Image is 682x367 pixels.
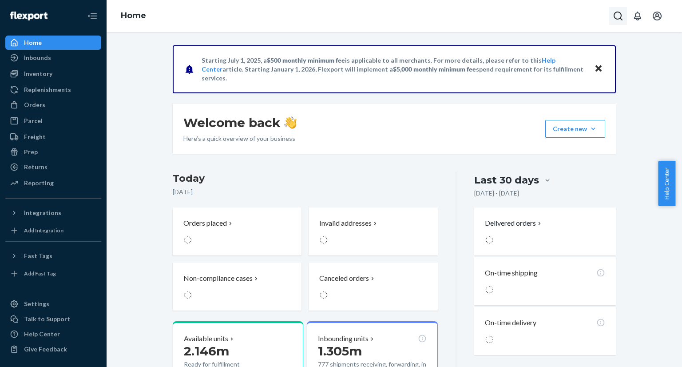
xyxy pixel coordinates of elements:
a: Freight [5,130,101,144]
p: Available units [184,334,228,344]
div: Freight [24,132,46,141]
button: Non-compliance cases [173,263,301,311]
div: Fast Tags [24,251,52,260]
a: Prep [5,145,101,159]
div: Returns [24,163,48,172]
img: Flexport logo [10,12,48,20]
div: Inventory [24,69,52,78]
a: Orders [5,98,101,112]
a: Talk to Support [5,312,101,326]
button: Open notifications [629,7,646,25]
p: Inbounding units [318,334,369,344]
span: 2.146m [184,343,229,359]
button: Invalid addresses [309,207,437,255]
button: Fast Tags [5,249,101,263]
div: Home [24,38,42,47]
a: Add Fast Tag [5,267,101,281]
p: Here’s a quick overview of your business [183,134,297,143]
p: Non-compliance cases [183,273,253,283]
button: Orders placed [173,207,301,255]
p: On-time delivery [485,318,536,328]
button: Create new [545,120,605,138]
button: Open account menu [648,7,666,25]
button: Integrations [5,206,101,220]
a: Returns [5,160,101,174]
p: On-time shipping [485,268,538,278]
button: Open Search Box [609,7,627,25]
div: Help Center [24,330,60,339]
a: Parcel [5,114,101,128]
a: Add Integration [5,223,101,238]
ol: breadcrumbs [114,3,153,29]
div: Parcel [24,116,43,125]
a: Home [5,36,101,50]
span: $5,000 monthly minimum fee [393,65,476,73]
p: Orders placed [183,218,227,228]
div: Inbounds [24,53,51,62]
p: Canceled orders [319,273,369,283]
div: Add Fast Tag [24,270,56,277]
img: hand-wave emoji [284,116,297,129]
a: Help Center [5,327,101,341]
button: Canceled orders [309,263,437,311]
div: Prep [24,148,38,156]
div: Settings [24,299,49,308]
div: Last 30 days [474,173,539,187]
a: Inbounds [5,51,101,65]
a: Home [121,11,146,20]
button: Delivered orders [485,218,543,228]
div: Add Integration [24,227,63,234]
a: Inventory [5,67,101,81]
span: 1.305m [318,343,362,359]
a: Replenishments [5,83,101,97]
button: Help Center [658,161,675,206]
button: Close [593,63,604,76]
h3: Today [173,172,438,186]
a: Reporting [5,176,101,190]
p: Invalid addresses [319,218,372,228]
div: Integrations [24,208,61,217]
div: Reporting [24,179,54,187]
div: Replenishments [24,85,71,94]
h1: Welcome back [183,115,297,131]
button: Give Feedback [5,342,101,356]
span: $500 monthly minimum fee [267,56,345,64]
div: Orders [24,100,45,109]
p: [DATE] - [DATE] [474,189,519,198]
p: Starting July 1, 2025, a is applicable to all merchants. For more details, please refer to this a... [202,56,586,83]
a: Settings [5,297,101,311]
div: Give Feedback [24,345,67,354]
button: Close Navigation [83,7,101,25]
div: Talk to Support [24,315,70,323]
p: [DATE] [173,187,438,196]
